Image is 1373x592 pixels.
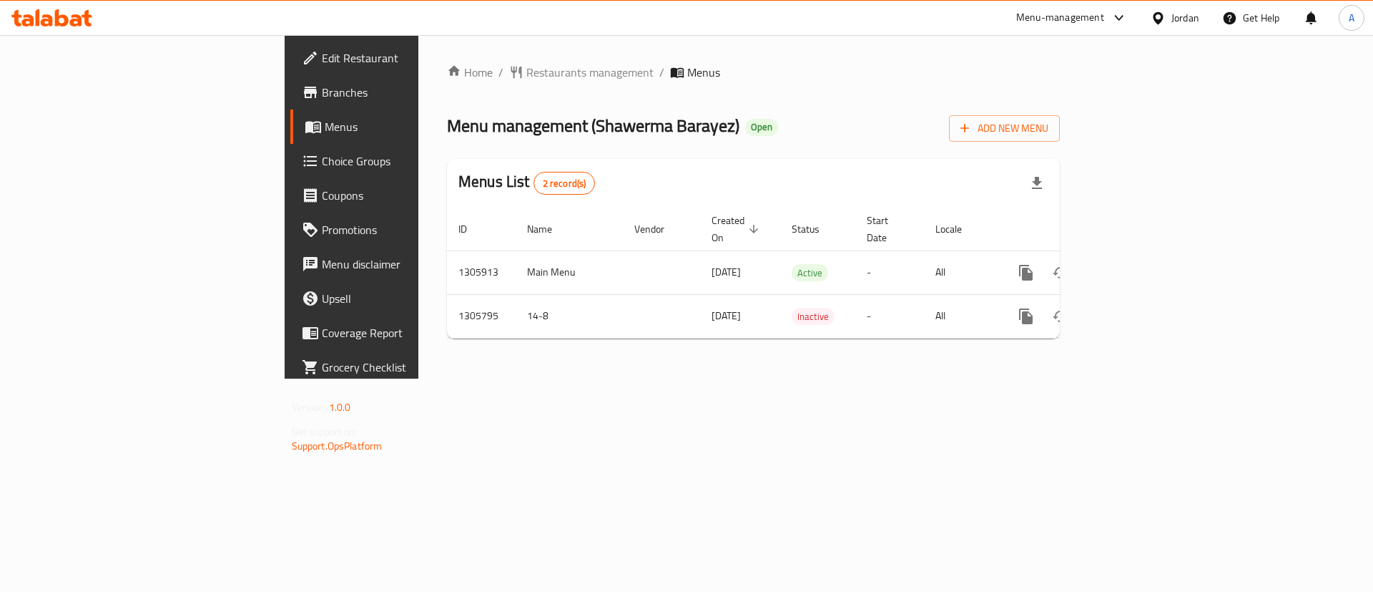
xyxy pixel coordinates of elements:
[290,316,514,350] a: Coverage Report
[290,247,514,281] a: Menu disclaimer
[1020,166,1054,200] div: Export file
[1349,10,1354,26] span: A
[322,152,503,170] span: Choice Groups
[458,220,486,238] span: ID
[855,294,924,338] td: -
[1016,9,1104,26] div: Menu-management
[533,172,596,195] div: Total records count
[290,75,514,110] a: Branches
[322,324,503,341] span: Coverage Report
[292,422,358,441] span: Get support on:
[516,294,623,338] td: 14-8
[329,398,351,417] span: 1.0.0
[745,121,778,133] span: Open
[447,208,1158,339] table: enhanced table
[935,220,980,238] span: Locale
[322,221,503,238] span: Promotions
[526,64,654,81] span: Restaurants management
[792,265,828,281] span: Active
[292,437,383,455] a: Support.OpsPlatform
[792,220,838,238] span: Status
[458,171,595,195] h2: Menus List
[509,64,654,81] a: Restaurants management
[534,177,595,190] span: 2 record(s)
[687,64,720,81] span: Menus
[855,251,924,294] td: -
[792,309,835,325] span: Inactive
[322,84,503,101] span: Branches
[290,350,514,384] a: Grocery Checklist
[998,208,1158,251] th: Actions
[322,187,503,204] span: Coupons
[292,398,327,417] span: Version:
[745,119,778,136] div: Open
[712,212,763,246] span: Created On
[322,290,503,307] span: Upsell
[516,251,623,294] td: Main Menu
[527,220,571,238] span: Name
[924,251,998,294] td: All
[322,256,503,273] span: Menu disclaimer
[1009,299,1043,334] button: more
[960,120,1048,137] span: Add New Menu
[924,294,998,338] td: All
[712,306,741,325] span: [DATE]
[325,118,503,135] span: Menus
[290,144,514,178] a: Choice Groups
[322,49,503,67] span: Edit Restaurant
[290,281,514,316] a: Upsell
[1009,256,1043,290] button: more
[792,264,828,281] div: Active
[290,110,514,144] a: Menus
[447,64,1060,81] nav: breadcrumb
[290,213,514,247] a: Promotions
[949,115,1060,142] button: Add New Menu
[712,263,741,281] span: [DATE]
[867,212,907,246] span: Start Date
[659,64,664,81] li: /
[290,41,514,75] a: Edit Restaurant
[290,178,514,213] a: Coupons
[322,359,503,376] span: Grocery Checklist
[447,110,739,142] span: Menu management ( Shawerma Barayez )
[1043,256,1078,290] button: Change Status
[634,220,683,238] span: Vendor
[1171,10,1199,26] div: Jordan
[1043,299,1078,334] button: Change Status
